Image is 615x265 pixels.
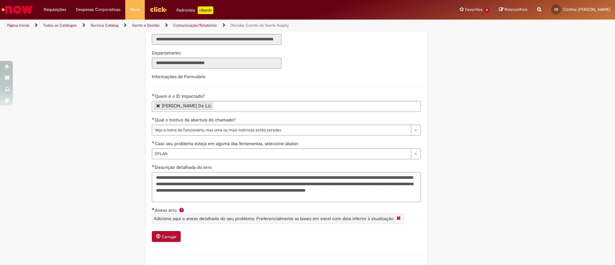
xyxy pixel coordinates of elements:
[152,231,181,242] button: Carregar anexo de Anexo erro Required
[155,93,206,99] span: Quem é o ID Impactado?
[152,141,155,144] span: Obrigatório Preenchido
[156,104,160,108] a: Remover Rudney Schmitz De Liz de Quem é o ID Impactado?
[91,23,118,28] a: Service Catalog
[152,34,282,45] input: Título
[152,58,282,69] input: Departamento
[152,165,155,167] span: Obrigatório Preenchido
[76,6,120,13] span: Despesas Corporativas
[155,117,237,123] span: Qual o motivo da abertura do chamado?
[231,23,289,28] a: Dúvidas Comite de Gente Supply
[155,141,300,146] span: Caso seu problema esteja em alguma das ferramentas, selecione abaixo:
[563,7,610,12] span: Cinthia [PERSON_NAME]
[132,23,160,28] a: Gente e Gestão
[154,216,393,221] span: Adicione aqui o anexo detalhado do seu problema. Preferencialmente as bases em excel com data inf...
[504,6,528,12] span: Rascunhos
[152,26,164,32] span: Somente leitura - Título
[162,104,211,108] div: [PERSON_NAME] De Liz
[43,23,77,28] a: Todos os Catálogos
[152,117,155,120] span: Obrigatório Preenchido
[178,207,185,212] span: Ajuda para Anexo erro
[7,23,29,28] a: Página inicial
[162,234,176,239] small: Carregar
[155,125,408,135] span: Vejo o nome do funcionário, mas uma ou mais métricas estão zeradas
[152,50,182,56] label: Somente leitura - Departamento
[5,20,405,31] ul: Trilhas de página
[198,6,213,14] p: +GenAi
[176,6,213,14] div: Padroniza
[1,3,34,16] img: ServiceNow
[130,6,140,13] span: More
[395,215,402,222] i: Fechar More information Por question_anexo_erro
[554,7,558,12] span: CE
[155,207,178,213] span: Anexo erro
[152,208,155,210] span: Necessários
[484,7,489,13] span: 4
[173,23,217,28] a: Comunicação/Relatórios
[155,164,213,170] span: Descrição detalhada do erro
[152,172,421,202] textarea: Descrição detalhada do erro
[465,6,483,13] span: Favoritos
[152,74,205,79] label: Informações de Formulário
[155,149,408,159] span: SPLAN
[44,6,66,13] span: Requisições
[152,94,155,96] span: Obrigatório Preenchido
[150,4,167,14] img: click_logo_yellow_360x200.png
[499,7,528,13] a: Rascunhos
